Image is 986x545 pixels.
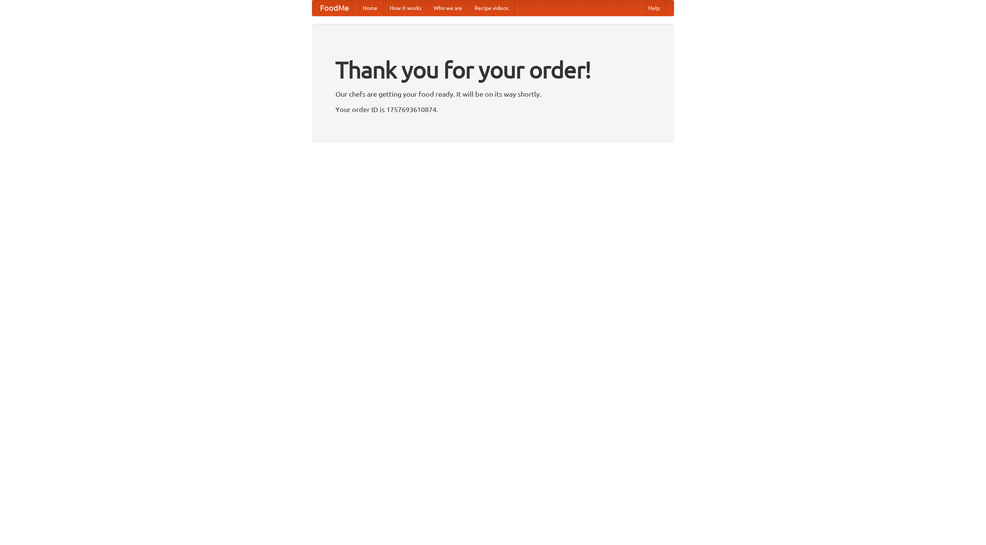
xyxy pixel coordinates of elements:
a: Recipe videos [468,0,515,16]
h1: Thank you for your order! [335,51,651,88]
p: Our chefs are getting your food ready. It will be on its way shortly. [335,88,651,100]
a: How it works [384,0,428,16]
a: Help [642,0,666,16]
p: Your order ID is 1757693610874. [335,104,651,115]
a: Home [357,0,384,16]
a: FoodMe [312,0,357,16]
a: Who we are [428,0,468,16]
